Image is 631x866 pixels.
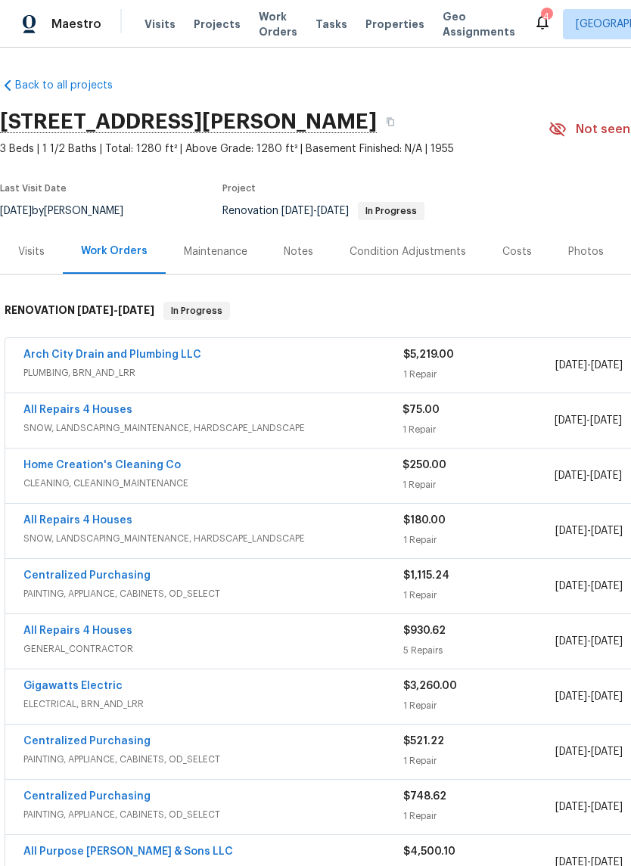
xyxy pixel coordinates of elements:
[18,244,45,259] div: Visits
[555,636,587,647] span: [DATE]
[555,415,586,426] span: [DATE]
[591,581,623,591] span: [DATE]
[23,476,403,491] span: CLEANING, CLEANING_MAINTENANCE
[403,349,454,360] span: $5,219.00
[591,360,623,371] span: [DATE]
[23,736,151,746] a: Centralized Purchasing
[77,305,154,315] span: -
[591,526,623,536] span: [DATE]
[555,802,587,812] span: [DATE]
[222,184,256,193] span: Project
[23,405,132,415] a: All Repairs 4 Houses
[165,303,228,318] span: In Progress
[555,526,587,536] span: [DATE]
[591,691,623,702] span: [DATE]
[317,206,349,216] span: [DATE]
[81,244,148,259] div: Work Orders
[555,689,623,704] span: -
[403,809,555,824] div: 1 Repair
[591,746,623,757] span: [DATE]
[23,349,201,360] a: Arch City Drain and Plumbing LLC
[403,422,554,437] div: 1 Repair
[555,468,622,483] span: -
[555,470,586,481] span: [DATE]
[222,206,424,216] span: Renovation
[281,206,349,216] span: -
[403,625,446,636] span: $930.62
[403,681,457,691] span: $3,260.00
[284,244,313,259] div: Notes
[555,799,623,815] span: -
[23,421,403,436] span: SNOW, LANDSCAPING_MAINTENANCE, HARDSCAPE_LANDSCAPE
[403,753,555,768] div: 1 Repair
[443,9,515,39] span: Geo Assignments
[23,641,403,656] span: GENERAL_CONTRACTOR
[51,17,101,32] span: Maestro
[23,515,132,526] a: All Repairs 4 Houses
[541,9,552,24] div: 4
[365,17,424,32] span: Properties
[555,360,587,371] span: [DATE]
[23,625,132,636] a: All Repairs 4 Houses
[184,244,247,259] div: Maintenance
[377,108,404,135] button: Copy Address
[403,405,440,415] span: $75.00
[403,588,555,603] div: 1 Repair
[403,643,555,658] div: 5 Repairs
[23,531,403,546] span: SNOW, LANDSCAPING_MAINTENANCE, HARDSCAPE_LANDSCAPE
[555,634,623,649] span: -
[502,244,532,259] div: Costs
[555,579,623,594] span: -
[23,791,151,802] a: Centralized Purchasing
[403,515,446,526] span: $180.00
[23,846,233,857] a: All Purpose [PERSON_NAME] & Sons LLC
[403,460,446,470] span: $250.00
[591,802,623,812] span: [DATE]
[259,9,297,39] span: Work Orders
[403,846,455,857] span: $4,500.10
[555,744,623,759] span: -
[555,523,623,539] span: -
[23,586,403,601] span: PAINTING, APPLIANCE, CABINETS, OD_SELECT
[194,17,241,32] span: Projects
[403,532,555,548] div: 1 Repair
[23,807,403,822] span: PAINTING, APPLIANCE, CABINETS, OD_SELECT
[403,367,555,382] div: 1 Repair
[23,752,403,767] span: PAINTING, APPLIANCE, CABINETS, OD_SELECT
[590,415,622,426] span: [DATE]
[281,206,313,216] span: [DATE]
[403,570,449,581] span: $1,115.24
[5,302,154,320] h6: RENOVATION
[23,681,123,691] a: Gigawatts Electric
[555,581,587,591] span: [DATE]
[23,460,181,470] a: Home Creation's Cleaning Co
[23,697,403,712] span: ELECTRICAL, BRN_AND_LRR
[403,736,444,746] span: $521.22
[315,19,347,29] span: Tasks
[403,477,554,492] div: 1 Repair
[77,305,113,315] span: [DATE]
[359,206,423,216] span: In Progress
[23,365,403,380] span: PLUMBING, BRN_AND_LRR
[118,305,154,315] span: [DATE]
[591,636,623,647] span: [DATE]
[23,570,151,581] a: Centralized Purchasing
[145,17,176,32] span: Visits
[590,470,622,481] span: [DATE]
[555,691,587,702] span: [DATE]
[350,244,466,259] div: Condition Adjustments
[555,358,623,373] span: -
[555,413,622,428] span: -
[555,746,587,757] span: [DATE]
[568,244,604,259] div: Photos
[403,698,555,713] div: 1 Repair
[403,791,446,802] span: $748.62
